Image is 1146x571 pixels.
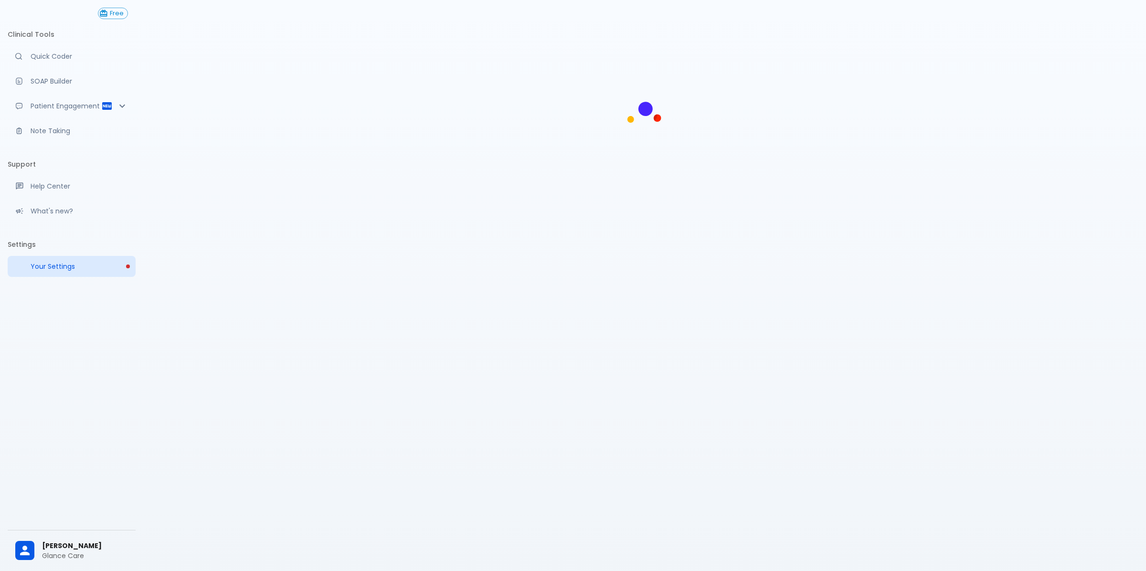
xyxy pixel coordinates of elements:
[8,176,136,197] a: Get help from our support team
[31,181,128,191] p: Help Center
[8,233,136,256] li: Settings
[8,95,136,116] div: Patient Reports & Referrals
[31,262,128,271] p: Your Settings
[8,201,136,222] div: Recent updates and feature releases
[8,153,136,176] li: Support
[8,71,136,92] a: Docugen: Compose a clinical documentation in seconds
[8,46,136,67] a: Moramiz: Find ICD10AM codes instantly
[106,10,127,17] span: Free
[42,541,128,551] span: [PERSON_NAME]
[8,256,136,277] a: Please complete account setup
[8,120,136,141] a: Advanced note-taking
[31,52,128,61] p: Quick Coder
[31,76,128,86] p: SOAP Builder
[31,206,128,216] p: What's new?
[8,23,136,46] li: Clinical Tools
[31,126,128,136] p: Note Taking
[8,534,136,567] div: [PERSON_NAME]Glance Care
[31,101,101,111] p: Patient Engagement
[98,8,128,19] button: Free
[42,551,128,560] p: Glance Care
[98,8,136,19] a: Click to view or change your subscription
